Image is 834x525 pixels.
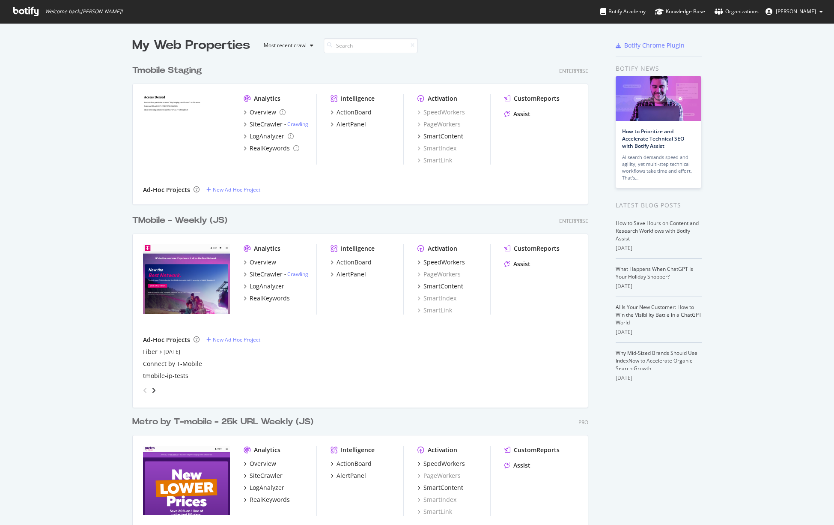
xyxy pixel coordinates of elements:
div: My Web Properties [132,37,250,54]
a: PageWorkers [417,120,461,129]
button: [PERSON_NAME] [759,5,830,18]
div: Activation [428,244,457,253]
img: tmobilestaging.com [143,94,230,164]
a: TMobile - Weekly (JS) [132,214,231,227]
div: angle-left [140,384,151,397]
div: RealKeywords [250,144,290,153]
a: SiteCrawler- Crawling [244,270,308,279]
a: Overview [244,108,286,117]
a: SmartLink [417,306,452,315]
div: SmartLink [417,507,452,516]
div: New Ad-Hoc Project [213,336,260,343]
div: Overview [250,258,276,267]
a: AI Is Your New Customer: How to Win the Visibility Battle in a ChatGPT World [616,303,702,326]
a: Connect by T-Mobile [143,360,202,368]
div: [DATE] [616,282,702,290]
div: Most recent crawl [264,43,307,48]
div: Activation [428,94,457,103]
div: Latest Blog Posts [616,201,702,210]
a: ActionBoard [331,459,372,468]
div: [DATE] [616,244,702,252]
div: SmartContent [423,132,463,141]
a: Fiber [143,348,158,356]
div: Assist [513,110,530,118]
div: LogAnalyzer [250,282,284,291]
div: AI search demands speed and agility, yet multi-step technical workflows take time and effort. Tha... [622,154,695,181]
a: Botify Chrome Plugin [616,41,685,50]
a: Crawling [287,270,308,278]
div: RealKeywords [250,294,290,303]
div: New Ad-Hoc Project [213,186,260,193]
div: Botify news [616,64,702,73]
a: SiteCrawler [244,471,283,480]
div: - [284,120,308,128]
a: PageWorkers [417,471,461,480]
div: AlertPanel [337,471,366,480]
div: AlertPanel [337,270,366,279]
a: New Ad-Hoc Project [206,186,260,193]
a: SmartIndex [417,144,456,153]
a: Assist [504,110,530,118]
div: SpeedWorkers [417,108,465,117]
div: SiteCrawler [250,270,283,279]
div: LogAnalyzer [250,483,284,492]
div: Organizations [715,7,759,16]
div: Ad-Hoc Projects [143,336,190,344]
a: LogAnalyzer [244,483,284,492]
div: [DATE] [616,374,702,382]
div: SpeedWorkers [423,258,465,267]
div: Analytics [254,446,280,454]
div: Overview [250,108,276,117]
div: Knowledge Base [655,7,705,16]
div: Intelligence [341,94,375,103]
span: Dave Lee [776,8,816,15]
a: SmartLink [417,156,452,165]
a: ActionBoard [331,108,372,117]
a: tmobile-ip-tests [143,372,188,380]
div: ActionBoard [337,258,372,267]
span: Welcome back, [PERSON_NAME] ! [45,8,122,15]
a: What Happens When ChatGPT Is Your Holiday Shopper? [616,265,693,280]
img: How to Prioritize and Accelerate Technical SEO with Botify Assist [616,76,701,121]
div: CustomReports [514,94,560,103]
div: [DATE] [616,328,702,336]
div: ActionBoard [337,108,372,117]
a: AlertPanel [331,270,366,279]
a: SmartContent [417,483,463,492]
input: Search [324,38,418,53]
div: Overview [250,459,276,468]
div: SmartContent [423,282,463,291]
div: SmartIndex [417,294,456,303]
div: RealKeywords [250,495,290,504]
a: Metro by T-mobile - 25k URL Weekly (JS) [132,416,317,428]
a: SmartIndex [417,495,456,504]
div: - [284,270,308,278]
div: Botify Academy [600,7,646,16]
div: Analytics [254,244,280,253]
img: metrobyt-mobile.com [143,446,230,515]
div: AlertPanel [337,120,366,129]
div: Intelligence [341,446,375,454]
a: SpeedWorkers [417,258,465,267]
a: How to Save Hours on Content and Research Workflows with Botify Assist [616,219,699,242]
div: Botify Chrome Plugin [624,41,685,50]
button: Most recent crawl [257,39,317,52]
a: PageWorkers [417,270,461,279]
a: Overview [244,258,276,267]
a: CustomReports [504,446,560,454]
div: CustomReports [514,446,560,454]
a: Assist [504,260,530,268]
div: Enterprise [559,67,588,75]
a: AlertPanel [331,120,366,129]
div: Enterprise [559,217,588,225]
a: SpeedWorkers [417,459,465,468]
a: SiteCrawler- Crawling [244,120,308,129]
div: ActionBoard [337,459,372,468]
div: Assist [513,260,530,268]
a: RealKeywords [244,144,299,153]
